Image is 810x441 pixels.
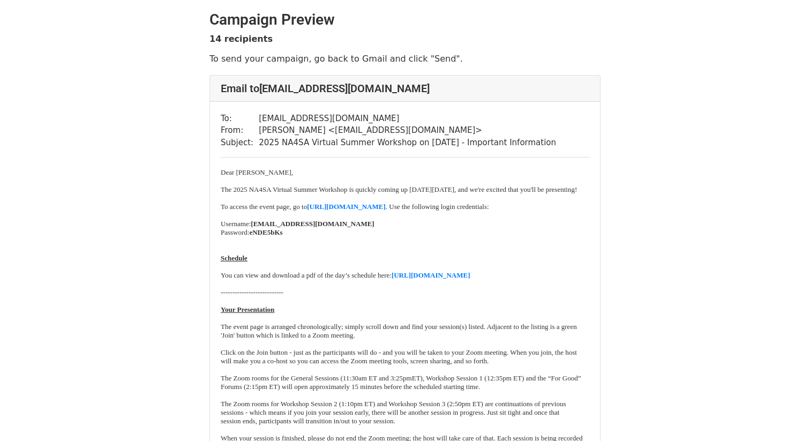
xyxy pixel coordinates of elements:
[259,137,556,149] td: 2025 NA4SA Virtual Summer Workshop on [DATE] - Important Information
[307,203,386,211] a: [URL][DOMAIN_NAME]
[392,271,470,279] a: [URL][DOMAIN_NAME]
[221,348,589,365] p: Click on the Join button - just as the participants will do - and you will be taken to your Zoom ...
[251,220,374,228] b: [EMAIL_ADDRESS][DOMAIN_NAME]
[221,228,589,237] p: Password:
[221,124,259,137] td: From:
[221,254,247,262] b: Schedule
[221,271,589,280] p: You can view and download a pdf of the day’s schedule here:
[221,400,589,425] p: The Zoom rooms for Workshop Session 2 (1:10pm ET) and Workshop Session 3 (2:50pm ET) are continua...
[221,220,589,228] p: Username:
[221,113,259,125] td: To:
[221,137,259,149] td: Subject:
[209,34,273,44] strong: 14 recipients
[209,11,601,29] h2: Campaign Preview
[259,113,556,125] td: [EMAIL_ADDRESS][DOMAIN_NAME]
[221,203,589,211] p: To access the event page, go to . Use the following login credentials:
[249,228,282,236] b: eNDE5bKs
[221,82,589,95] h4: Email to [EMAIL_ADDRESS][DOMAIN_NAME]
[221,185,589,194] p: The 2025 NA4SA Virtual Summer Workshop is quickly coming up [DATE][DATE], and we're excited that ...
[209,53,601,64] p: To send your campaign, go back to Gmail and click "Send".
[221,305,274,313] b: Your Presentation
[396,374,412,382] span: 25pm
[259,124,556,137] td: [PERSON_NAME] < [EMAIL_ADDRESS][DOMAIN_NAME] >
[221,168,589,177] p: Dear [PERSON_NAME],
[221,288,589,297] p: ---------------------------
[221,323,589,340] p: The event page is arranged chronologically; simply scroll down and find your session(s) listed. A...
[221,374,589,391] p: The Zoom rooms for the General Sessions (11:30am ET and 3: ET), Workshop Session 1 (12:35pm ET) a...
